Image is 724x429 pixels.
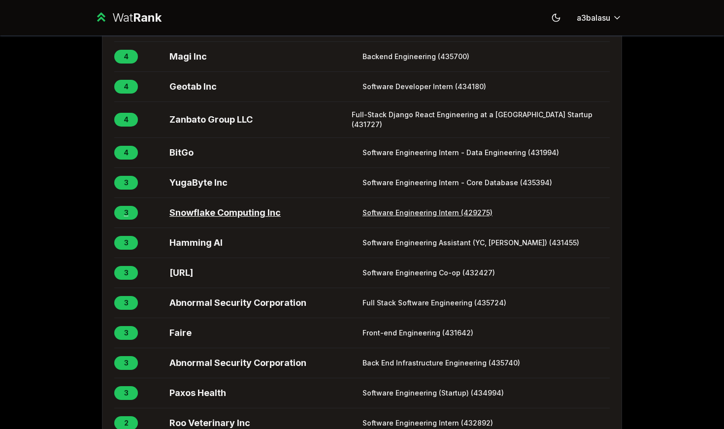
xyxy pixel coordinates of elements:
span: 3 [114,236,138,250]
span: Software Engineering Intern (432892) [362,418,610,428]
span: 4 [114,113,138,127]
button: 3Abnormal Security CorporationFull Stack Software Engineering (435724) [114,288,610,318]
span: Software Engineering Assistant (YC, [PERSON_NAME]) (431455) [362,238,610,248]
button: 3Snowflake Computing IncSoftware Engineering Intern (429275) [114,198,610,228]
span: Paxos Health [169,386,359,400]
span: Rank [133,10,162,25]
button: 3Abnormal Security CorporationBack End Infrastructure Engineering (435740) [114,348,610,378]
span: 4 [114,80,138,94]
button: 4Magi IncBackend Engineering (435700) [114,42,610,71]
span: Full-Stack Django React Engineering at a [GEOGRAPHIC_DATA] Startup (431727) [352,110,610,130]
button: 3YugaByte IncSoftware Engineering Intern - Core Database (435394) [114,168,610,198]
span: 3 [114,176,138,190]
span: Software Engineering Intern - Core Database (435394) [362,178,610,188]
span: 3 [114,326,138,340]
span: Snowflake Computing Inc [169,206,359,220]
span: 3 [114,206,138,220]
span: Software Engineering Intern - Data Engineering (431994) [362,148,610,158]
div: Wat [112,10,162,26]
span: 3 [114,296,138,310]
button: 3Paxos HealthSoftware Engineering (Startup) (434994) [114,378,610,408]
span: Geotab Inc [169,80,359,94]
button: a3balasu [569,9,630,27]
span: BitGo [169,146,359,160]
span: Zanbato Group LLC [169,113,348,127]
span: Full Stack Software Engineering (435724) [362,298,610,308]
span: Backend Engineering (435700) [362,52,610,62]
button: 4Zanbato Group LLCFull-Stack Django React Engineering at a [GEOGRAPHIC_DATA] Startup (431727) [114,102,610,137]
span: Hamming AI [169,236,359,250]
a: WatRank [94,10,162,26]
span: Software Engineering (Startup) (434994) [362,388,610,398]
button: 3FaireFront-end Engineering (431642) [114,318,610,348]
span: Magi Inc [169,50,359,64]
span: Abnormal Security Corporation [169,356,359,370]
button: 4Geotab IncSoftware Developer Intern (434180) [114,72,610,101]
span: Abnormal Security Corporation [169,296,359,310]
span: a3balasu [577,12,610,24]
button: 3[URL]Software Engineering Co-op (432427) [114,258,610,288]
span: Back End Infrastructure Engineering (435740) [362,358,610,368]
span: Software Developer Intern (434180) [362,82,610,92]
span: YugaByte Inc [169,176,359,190]
span: Software Engineering Co-op (432427) [362,268,610,278]
span: 3 [114,386,138,400]
span: 3 [114,266,138,280]
span: 3 [114,356,138,370]
span: 4 [114,146,138,160]
span: 4 [114,50,138,64]
button: 4BitGoSoftware Engineering Intern - Data Engineering (431994) [114,138,610,167]
span: Front-end Engineering (431642) [362,328,610,338]
button: 3Hamming AISoftware Engineering Assistant (YC, [PERSON_NAME]) (431455) [114,228,610,258]
span: Software Engineering Intern (429275) [362,208,610,218]
span: Faire [169,326,359,340]
span: [URL] [169,266,359,280]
